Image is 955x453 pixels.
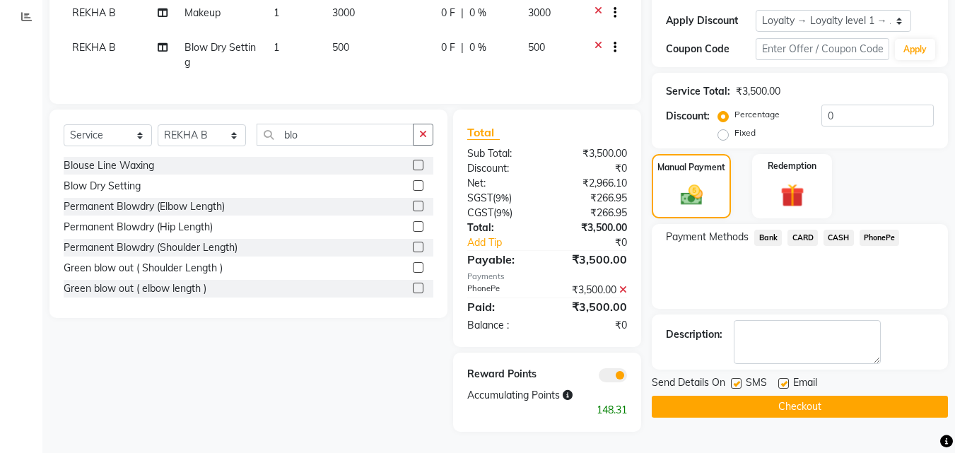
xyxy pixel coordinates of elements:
div: ₹266.95 [547,206,638,220]
span: 500 [332,41,349,54]
div: Green blow out ( Shoulder Length ) [64,261,223,276]
div: Permanent Blowdry (Elbow Length) [64,199,225,214]
div: Blow Dry Setting [64,179,141,194]
img: _cash.svg [674,182,710,208]
div: Balance : [457,318,547,333]
label: Manual Payment [657,161,725,174]
span: 3000 [528,6,551,19]
button: Checkout [652,396,948,418]
div: Apply Discount [666,13,755,28]
img: _gift.svg [773,181,812,210]
label: Redemption [768,160,816,172]
div: Coupon Code [666,42,755,57]
a: Add Tip [457,235,562,250]
span: PhonePe [860,230,900,246]
span: CASH [824,230,854,246]
span: | [461,6,464,20]
span: Send Details On [652,375,725,393]
span: 1 [274,6,279,19]
div: Permanent Blowdry (Hip Length) [64,220,213,235]
div: Net: [457,176,547,191]
span: CARD [787,230,818,246]
span: | [461,40,464,55]
div: Discount: [457,161,547,176]
div: Payments [467,271,627,283]
div: ₹0 [547,318,638,333]
div: Total: [457,220,547,235]
div: ( ) [457,191,547,206]
span: SMS [746,375,767,393]
div: ₹3,500.00 [736,84,780,99]
div: Paid: [457,298,547,315]
div: Service Total: [666,84,730,99]
label: Fixed [734,127,756,139]
input: Enter Offer / Coupon Code [756,38,889,60]
div: Accumulating Points [457,388,592,403]
span: Makeup [184,6,221,19]
div: Permanent Blowdry (Shoulder Length) [64,240,238,255]
span: 9% [496,192,509,204]
div: ( ) [457,206,547,220]
div: Description: [666,327,722,342]
span: REKHA B [72,41,116,54]
div: ₹0 [563,235,638,250]
div: Reward Points [457,367,547,382]
div: Sub Total: [457,146,547,161]
span: REKHA B [72,6,116,19]
div: Payable: [457,251,547,268]
span: SGST [467,192,493,204]
span: 0 F [441,40,455,55]
div: ₹3,500.00 [547,251,638,268]
div: ₹3,500.00 [547,283,638,298]
div: ₹3,500.00 [547,220,638,235]
div: 148.31 [457,403,638,418]
div: ₹2,966.10 [547,176,638,191]
div: Discount: [666,109,710,124]
span: CGST [467,206,493,219]
span: Total [467,125,500,140]
input: Search or Scan [257,124,414,146]
span: 500 [528,41,545,54]
div: PhonePe [457,283,547,298]
span: Blow Dry Setting [184,41,256,69]
span: 3000 [332,6,355,19]
div: Green blow out ( elbow length ) [64,281,206,296]
span: Bank [754,230,782,246]
label: Percentage [734,108,780,121]
span: Email [793,375,817,393]
div: ₹3,500.00 [547,146,638,161]
span: 0 % [469,6,486,20]
div: Blouse Line Waxing [64,158,154,173]
div: ₹3,500.00 [547,298,638,315]
span: Payment Methods [666,230,749,245]
div: ₹0 [547,161,638,176]
div: ₹266.95 [547,191,638,206]
span: 0 % [469,40,486,55]
span: 9% [496,207,510,218]
span: 1 [274,41,279,54]
span: 0 F [441,6,455,20]
button: Apply [895,39,935,60]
